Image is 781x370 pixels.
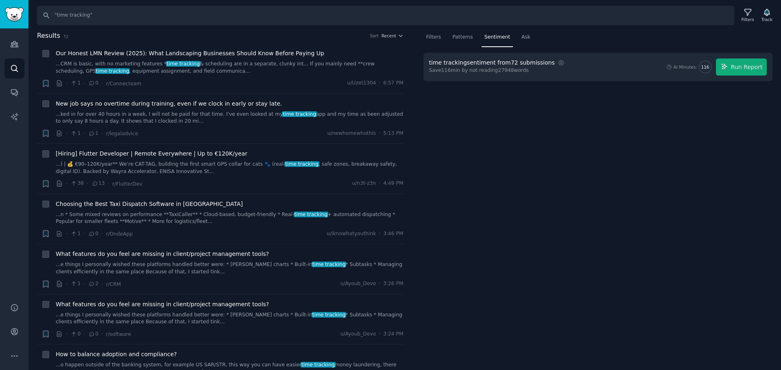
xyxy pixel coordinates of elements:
[66,280,68,288] span: ·
[352,180,376,187] span: u/n3t-z3n
[383,130,403,137] span: 5:13 PM
[70,331,81,338] span: 0
[56,111,404,125] a: ...ked in for over 40 hours in a week, I will not be paid for that time. I've even looked at myti...
[106,281,121,287] span: r/CRM
[70,80,81,87] span: 1
[88,130,98,137] span: 1
[83,79,85,88] span: ·
[56,200,243,208] a: Choosing the Best Taxi Dispatch Software in [GEOGRAPHIC_DATA]
[484,34,510,41] span: Sentiment
[66,180,68,188] span: ·
[88,80,98,87] span: 0
[742,17,754,22] div: Filters
[106,331,131,337] span: r/software
[108,180,109,188] span: ·
[379,230,380,238] span: ·
[83,280,85,288] span: ·
[312,262,346,267] span: time tracking
[101,280,103,288] span: ·
[70,230,81,238] span: 1
[716,58,767,76] button: Run Report
[383,180,403,187] span: 4:49 PM
[761,17,772,22] div: Track
[37,31,60,41] span: Results
[166,61,201,67] span: time tracking
[56,149,247,158] a: [Hiring] Flutter Developer | Remote Everywhere | Up to €120K/year
[63,34,68,39] span: 72
[56,250,269,258] a: What features do you feel are missing in client/project management tools?
[759,7,775,24] button: Track
[37,6,734,25] input: Search Keyword
[327,230,376,238] span: u/iknowhatyouthink
[312,312,346,318] span: time tracking
[379,80,380,87] span: ·
[106,231,133,237] span: r/OndeApp
[101,229,103,238] span: ·
[95,68,130,74] span: time tracking
[66,330,68,338] span: ·
[731,63,763,71] span: Run Report
[88,230,98,238] span: 0
[429,58,555,67] div: time tracking sentiment from 72 submissions
[301,362,335,368] span: time tracking
[66,129,68,138] span: ·
[56,300,269,309] a: What features do you feel are missing in client/project management tools?
[284,161,319,167] span: time tracking
[383,230,403,238] span: 3:46 PM
[106,131,138,136] span: r/legaladvice
[340,280,376,288] span: u/Ayoub_Devo
[5,7,24,22] img: GummySearch logo
[83,330,85,338] span: ·
[327,130,376,137] span: u/newhomewhothis
[382,33,396,39] span: Recent
[382,33,404,39] button: Recent
[383,80,403,87] span: 6:57 PM
[56,211,404,225] a: ...n * Some mixed reviews on performance **TaxiCaller** * Cloud-based, budget-friendly * Real-tim...
[383,280,403,288] span: 3:26 PM
[88,331,98,338] span: 0
[56,161,404,175] a: ...) | 💰 €90–120K/year** We’re CAT-TAG, building the first smart GPS collar for cats 🐾 (real-time...
[70,130,81,137] span: 1
[282,111,316,117] span: time tracking
[92,180,105,187] span: 13
[101,79,103,88] span: ·
[674,64,698,70] div: AI Minutes:
[701,64,709,70] span: 116
[379,331,380,338] span: ·
[83,229,85,238] span: ·
[370,33,379,39] div: Sort
[347,80,376,87] span: u/Uzet1304
[101,330,103,338] span: ·
[379,180,380,187] span: ·
[294,212,328,217] span: time tracking
[112,181,142,187] span: r/FlutterDev
[56,61,404,75] a: ...CRM is basic, with no marketing features *time tracking& scheduling are in a separate, clunky ...
[56,261,404,275] a: ...e things I personally wished these platforms handled better were: * [PERSON_NAME] charts * Bui...
[379,130,380,137] span: ·
[56,350,177,359] a: How to balance adoption and compliance?
[101,129,103,138] span: ·
[426,34,441,41] span: Filters
[521,34,530,41] span: Ask
[87,180,88,188] span: ·
[70,280,81,288] span: 1
[70,180,84,187] span: 38
[56,312,404,326] a: ...e things I personally wished these platforms handled better were: * [PERSON_NAME] charts * Bui...
[56,100,282,108] a: New job says no overtime during training, even if we clock in early or stay late.
[383,331,403,338] span: 3:24 PM
[379,280,380,288] span: ·
[88,280,98,288] span: 2
[452,34,473,41] span: Patterns
[106,81,141,87] span: r/Connecteam
[83,129,85,138] span: ·
[66,229,68,238] span: ·
[429,67,566,74] div: Save 116 min by not reading 27948 words
[56,49,324,58] a: Our Honest LMN Review (2025): What Landscaping Businesses Should Know Before Paying Up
